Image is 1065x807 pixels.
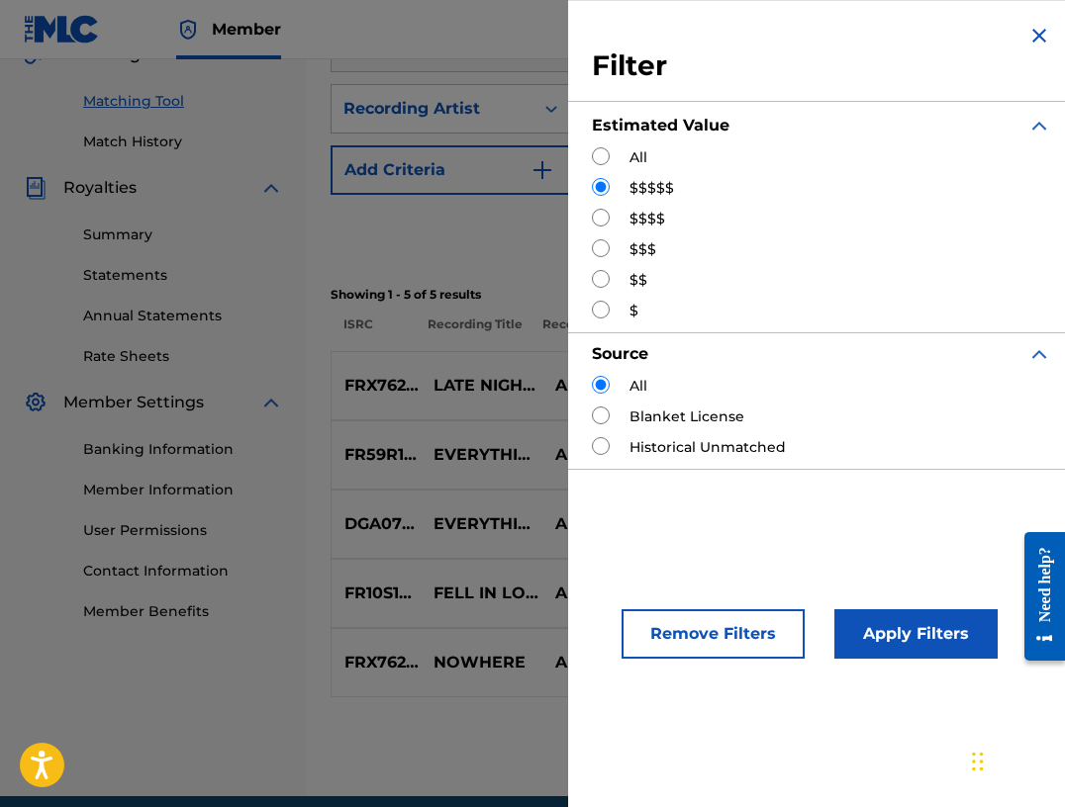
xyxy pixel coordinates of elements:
[541,512,663,536] p: ALX BEATS
[83,224,283,245] a: Summary
[421,374,542,398] p: LATE NIGHT DRIVE
[592,116,729,134] strong: Estimated Value
[343,97,522,121] div: Recording Artist
[83,601,283,622] a: Member Benefits
[83,561,283,582] a: Contact Information
[415,315,530,351] p: Recording Title
[259,176,283,200] img: expand
[541,443,663,467] p: ALX BEATS
[24,391,48,414] img: Member Settings
[176,18,200,42] img: Top Rightsholder
[83,439,283,460] a: Banking Information
[63,176,137,200] span: Royalties
[541,582,663,605] p: ALX BEATS
[332,443,421,467] p: FR59R1761215
[592,344,648,363] strong: Source
[531,158,554,182] img: 9d2ae6d4665cec9f34b9.svg
[966,712,1065,807] iframe: Chat Widget
[83,306,283,326] a: Annual Statements
[629,437,786,458] label: Historical Unmatched
[332,374,421,398] p: FRX762125875
[1027,24,1051,47] img: close
[63,391,204,414] span: Member Settings
[629,376,647,397] label: All
[541,651,663,674] p: ALX BEATS
[421,582,542,605] p: FELL IN LOVE
[629,147,647,168] label: All
[629,209,665,229] label: $$$$
[83,520,283,541] a: User Permissions
[541,374,663,398] p: ALX BEATS
[83,265,283,286] a: Statements
[629,178,674,199] label: $$$$$
[972,732,984,791] div: Glisser
[332,651,421,674] p: FRX762125876
[24,176,48,200] img: Royalties
[629,239,656,260] label: $$$
[966,712,1065,807] div: Widget de chat
[83,91,283,112] a: Matching Tool
[530,315,644,351] p: Recording Artist
[592,48,1051,84] h3: Filter
[1027,114,1051,137] img: expand
[331,145,570,195] button: Add Criteria
[83,480,283,500] a: Member Information
[629,406,744,427] label: Blanket License
[421,651,542,674] p: NOWHERE
[629,270,647,291] label: $$
[629,301,638,321] label: $
[83,132,283,152] a: Match History
[24,15,100,44] img: MLC Logo
[212,18,281,41] span: Member
[83,346,283,367] a: Rate Sheets
[421,512,542,536] p: EVERYTHING WOULD BE FINE, PT. 3
[1010,514,1065,677] iframe: Resource Center
[834,609,998,659] button: Apply Filters
[332,512,421,536] p: DGA072182529
[421,443,542,467] p: EVERYTHING WOULD BE FINE
[1027,342,1051,366] img: expand
[332,582,421,605] p: FR10S1914821
[259,391,283,414] img: expand
[331,286,1041,304] p: Showing 1 - 5 of 5 results
[331,315,415,351] p: ISRC
[622,609,805,659] button: Remove Filters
